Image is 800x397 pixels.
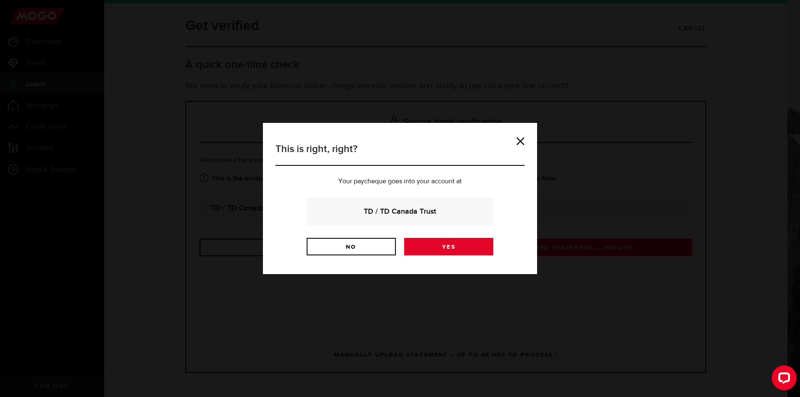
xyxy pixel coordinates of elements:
[275,142,525,166] h3: This is right, right?
[275,178,525,185] p: Your paycheque goes into your account at
[404,238,493,255] a: Yes
[318,206,482,217] strong: TD / TD Canada Trust
[765,362,800,397] iframe: LiveChat chat widget
[307,238,396,255] a: No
